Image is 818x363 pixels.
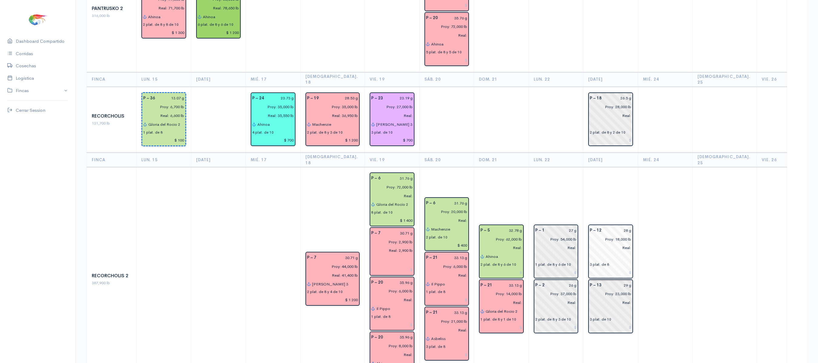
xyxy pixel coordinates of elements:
[371,216,413,225] input: $
[249,102,294,111] input: estimadas
[249,94,268,103] div: P – 24
[368,295,413,304] input: pescadas
[368,278,387,287] div: P – 20
[590,323,631,332] input: $
[426,241,468,250] input: $
[605,226,631,235] input: g
[143,22,179,27] div: 2 plat. de 8 y 8 de 10
[371,265,413,274] input: $
[368,191,413,200] input: pescadas
[251,92,295,146] div: Piscina: 24 Peso: 23.73 g Libras Proy: 35,000 lb Libras Reales: 35,550 lb Rendimiento: 101.6% Emp...
[303,111,358,120] input: pescadas
[477,244,522,252] input: pescadas
[605,94,631,103] input: g
[87,72,137,87] th: Finca
[426,235,447,240] div: 2 plat. de 10
[426,344,445,349] div: 3 plat. de 8
[137,153,191,167] th: Lun. 15
[426,56,468,65] input: $
[480,323,522,332] input: $
[246,72,300,87] th: Mié. 17
[586,290,631,298] input: estimadas
[252,130,274,135] div: 4 plat. de 10
[368,102,413,111] input: estimadas
[368,333,387,342] div: P – 20
[424,12,469,66] div: Piscina: 20 Peso: 35.76 g Libras Proy: 72,000 lb Empacadora: Promarisco Gabarra: Ahinoa Plataform...
[303,262,358,271] input: estimadas
[191,153,246,167] th: [DATE]
[92,272,131,279] div: Recorcholis 2
[422,262,468,271] input: estimadas
[191,72,246,87] th: [DATE]
[422,31,468,40] input: pescadas
[371,136,413,145] input: $
[384,174,413,183] input: g
[368,174,384,183] div: P – 6
[583,153,638,167] th: [DATE]
[757,72,787,87] th: Vie. 26
[424,307,469,361] div: Piscina: 21 Peso: 33.13 g Libras Proy: 21,000 lb Empacadora: Promarisco Gabarra: Asbeliss Platafo...
[387,94,413,103] input: g
[583,72,638,87] th: [DATE]
[693,153,757,167] th: [DEMOGRAPHIC_DATA]. 25
[426,350,468,359] input: $
[493,226,522,235] input: g
[268,94,294,103] input: g
[590,317,611,322] div: 3 plat. de 10
[371,210,393,215] div: 8 plat. de 10
[140,111,184,120] input: pescadas
[419,72,474,87] th: Sáb. 20
[422,216,468,225] input: pescadas
[368,183,413,191] input: estimadas
[365,153,420,167] th: Vie. 19
[441,253,468,262] input: g
[586,111,631,120] input: pescadas
[365,72,420,87] th: Vie. 19
[198,22,233,27] div: 6 plat. de 8 y 6 de 10
[322,94,358,103] input: g
[87,153,137,167] th: Finca
[638,72,692,87] th: Mié. 24
[422,22,468,31] input: estimadas
[441,14,468,22] input: g
[474,72,529,87] th: Dom. 21
[439,199,468,208] input: g
[477,226,493,235] div: P – 5
[535,317,571,322] div: 2 plat. de 8 y 3 de 10
[426,49,462,55] div: 5 plat. de 8 y 5 de 10
[419,153,474,167] th: Sáb. 20
[368,287,413,296] input: estimadas
[422,14,441,22] div: P – 20
[422,199,439,208] div: P – 6
[307,136,358,145] input: $
[424,197,469,251] div: Piscina: 6 Peso: 31.76 g Libras Proy: 20,000 lb Empacadora: Total Seafood Gabarra: Machenzie Plat...
[198,28,239,37] input: $
[532,298,577,307] input: pescadas
[426,295,468,304] input: $
[477,290,522,298] input: estimadas
[529,72,583,87] th: Lun. 22
[143,28,185,37] input: $
[590,136,631,145] input: $
[370,92,414,146] div: Piscina: 23 Peso: 23.19 g Libras Proy: 27,000 lb Empacadora: Songa Gabarra: Shakira 3 Plataformas...
[534,225,578,278] div: Piscina: 1 Peso: 27 g Libras Proy: 54,000 lb Empacadora: Sin asignar Plataformas: 1 plat. de 8 y ...
[307,289,343,295] div: 2 plat. de 8 y 4 de 10
[586,235,631,244] input: estimadas
[370,172,414,226] div: Piscina: 6 Peso: 31.76 g Libras Proy: 72,000 lb Empacadora: Total Seafood Gabarra: Gloria del Roc...
[586,102,631,111] input: estimadas
[422,207,468,216] input: estimadas
[477,235,522,244] input: estimadas
[249,111,294,120] input: pescadas
[605,281,631,290] input: g
[586,281,605,290] div: P – 13
[92,5,131,12] div: Pantrusko 2
[370,277,414,331] div: Piscina: 20 Peso: 35.96 g Libras Proy: 6,000 lb Empacadora: Promarisco Gabarra: Il Pippo Platafor...
[424,252,469,306] div: Piscina: 21 Peso: 33.13 g Libras Proy: 6,000 lb Empacadora: Promarisco Gabarra: Il Pippo Platafor...
[426,289,445,295] div: 1 plat. de 8
[548,226,577,235] input: g
[140,102,184,111] input: estimadas
[532,244,577,252] input: pescadas
[496,281,522,290] input: g
[586,244,631,252] input: pescadas
[422,308,441,317] div: P – 21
